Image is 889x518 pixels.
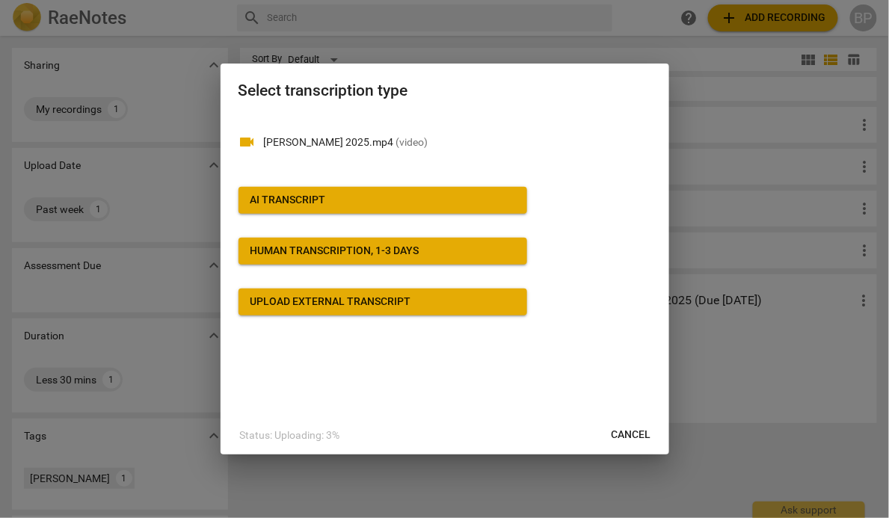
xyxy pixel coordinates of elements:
button: Upload external transcript [239,289,527,315]
span: Cancel [612,428,651,443]
p: Status: Uploading: 3% [240,428,340,443]
button: Human transcription, 1-3 days [239,238,527,265]
p: Mary Bloser_Final_Spring 2025.mp4(video) [264,135,651,150]
h2: Select transcription type [239,81,651,100]
button: AI Transcript [239,187,527,214]
button: Cancel [600,422,663,448]
div: Upload external transcript [250,295,411,309]
div: AI Transcript [250,193,326,208]
span: videocam [239,133,256,151]
span: ( video ) [396,136,428,148]
div: Human transcription, 1-3 days [250,244,419,259]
